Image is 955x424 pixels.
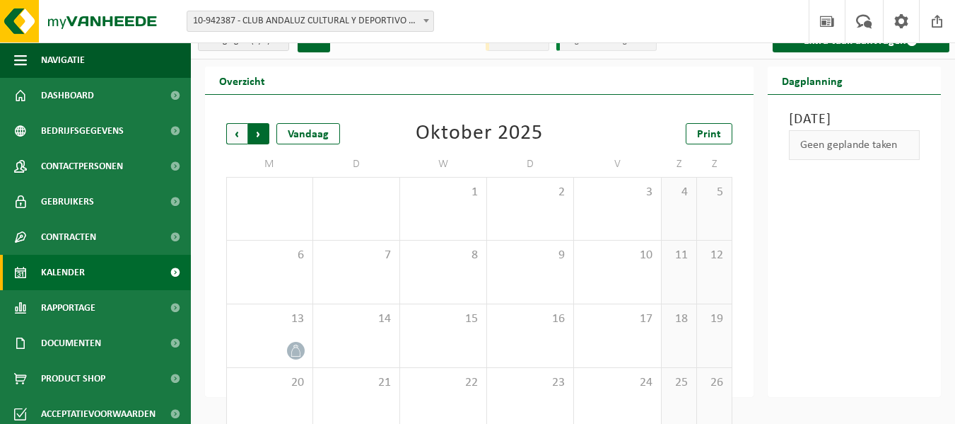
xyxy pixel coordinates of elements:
h2: Overzicht [205,67,279,94]
td: Z [662,151,697,177]
span: Volgende [248,123,269,144]
span: 10-942387 - CLUB ANDALUZ CULTURAL Y DEPORTIVO PENARROYA VZW - VILVOORDE [187,11,434,32]
span: 18 [669,311,689,327]
span: 10-942387 - CLUB ANDALUZ CULTURAL Y DEPORTIVO PENARROYA VZW - VILVOORDE [187,11,433,31]
span: 14 [320,311,392,327]
span: Navigatie [41,42,85,78]
span: 8 [407,248,479,263]
td: V [574,151,661,177]
span: Bedrijfsgegevens [41,113,124,149]
span: 11 [669,248,689,263]
span: 10 [581,248,653,263]
span: 13 [234,311,305,327]
td: D [487,151,574,177]
span: 6 [234,248,305,263]
td: Z [697,151,732,177]
span: 17 [581,311,653,327]
span: Contactpersonen [41,149,123,184]
span: Rapportage [41,290,95,326]
span: Print [697,129,721,140]
span: 5 [704,185,725,200]
span: 3 [581,185,653,200]
h3: [DATE] [789,109,920,130]
span: Kalender [41,255,85,290]
span: 2 [494,185,566,200]
span: Documenten [41,326,101,361]
span: 12 [704,248,725,263]
td: M [226,151,313,177]
span: Product Shop [41,361,105,396]
div: Oktober 2025 [416,123,543,144]
div: Geen geplande taken [789,130,920,160]
span: 24 [581,375,653,391]
td: D [313,151,400,177]
span: Vorige [226,123,247,144]
span: 25 [669,375,689,391]
span: 23 [494,375,566,391]
span: Dashboard [41,78,94,113]
span: 21 [320,375,392,391]
span: 4 [669,185,689,200]
h2: Dagplanning [768,67,857,94]
span: Contracten [41,219,96,255]
td: W [400,151,487,177]
span: 26 [704,375,725,391]
span: 1 [407,185,479,200]
span: 9 [494,248,566,263]
span: 16 [494,311,566,327]
span: Gebruikers [41,184,94,219]
span: 7 [320,248,392,263]
div: Vandaag [276,123,340,144]
a: Print [686,123,732,144]
span: 22 [407,375,479,391]
span: 20 [234,375,305,391]
span: 15 [407,311,479,327]
span: 19 [704,311,725,327]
